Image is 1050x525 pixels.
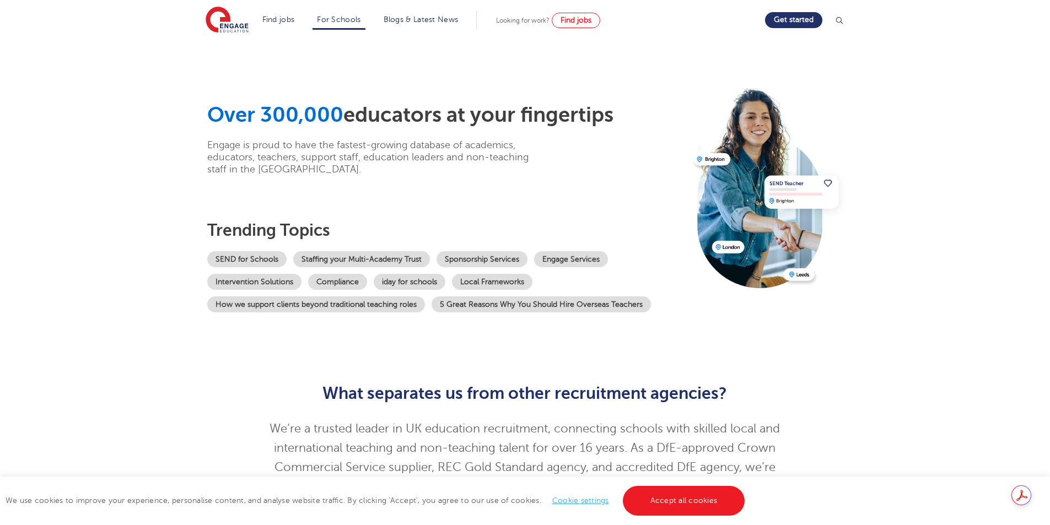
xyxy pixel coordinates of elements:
[534,251,608,267] a: Engage Services
[374,274,445,290] a: iday for schools
[262,15,295,24] a: Find jobs
[207,251,287,267] a: SEND for Schools
[561,16,591,24] span: Find jobs
[207,220,686,240] h3: Trending topics
[623,486,745,516] a: Accept all cookies
[207,102,686,128] h1: educators at your fingertips
[496,17,550,24] span: Looking for work?
[432,296,651,312] a: 5 Great Reasons Why You Should Hire Overseas Teachers
[207,274,301,290] a: Intervention Solutions
[207,103,343,127] span: Over 300,000
[552,13,600,28] a: Find jobs
[293,251,430,267] a: Staffing your Multi-Academy Trust
[317,15,360,24] a: For Schools
[207,296,425,312] a: How we support clients beyond traditional teaching roles
[552,496,609,505] a: Cookie settings
[6,496,747,505] span: We use cookies to improve your experience, personalise content, and analyse website traffic. By c...
[765,12,822,28] a: Get started
[207,139,546,175] p: Engage is proud to have the fastest-growing database of academics, educators, teachers, support s...
[437,251,527,267] a: Sponsorship Services
[452,274,532,290] a: Local Frameworks
[384,15,459,24] a: Blogs & Latest News
[308,274,367,290] a: Compliance
[255,419,795,496] p: We’re a trusted leader in UK education recruitment, connecting schools with skilled local and int...
[255,384,795,403] h2: What separates us from other recruitment agencies?
[206,7,249,34] img: Engage Education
